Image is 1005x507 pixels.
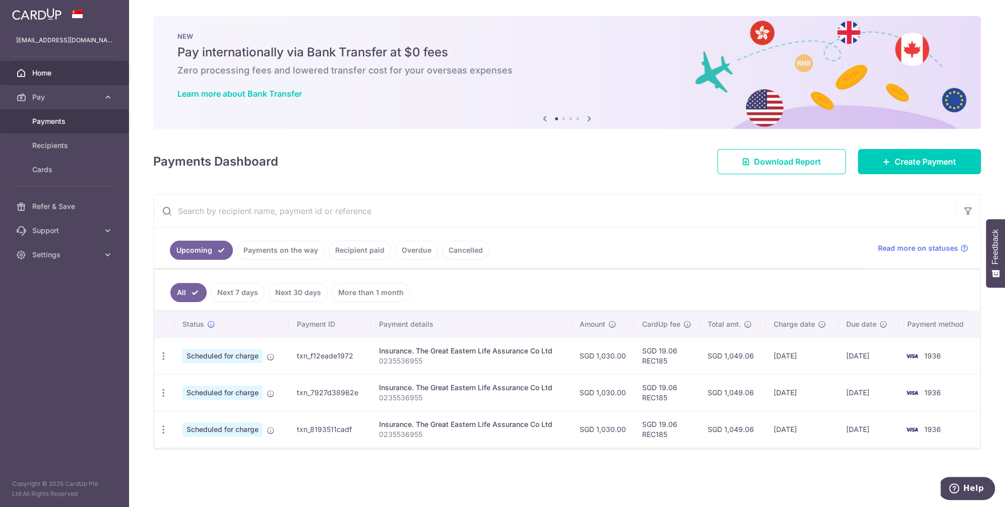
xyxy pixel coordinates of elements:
h4: Payments Dashboard [153,153,278,171]
span: Create Payment [895,156,956,168]
span: 1936 [924,425,940,433]
p: 0235536955 [379,429,563,440]
th: Payment details [371,311,572,337]
th: Payment method [899,311,980,337]
span: Scheduled for charge [182,422,263,437]
td: SGD 19.06 REC185 [634,337,700,374]
a: Next 7 days [211,283,265,302]
span: Status [182,319,204,329]
span: 1936 [924,388,940,397]
span: Amount [580,319,605,329]
a: More than 1 month [332,283,410,302]
span: Total amt. [708,319,741,329]
button: Feedback - Show survey [986,219,1005,287]
a: Cancelled [442,241,489,260]
iframe: Opens a widget where you can find more information [940,477,995,502]
span: Scheduled for charge [182,386,263,400]
span: Download Report [754,156,821,168]
a: Learn more about Bank Transfer [177,89,302,99]
p: NEW [177,32,957,40]
img: Bank Card [902,350,922,362]
td: SGD 1,049.06 [700,411,766,448]
td: SGD 1,030.00 [572,374,634,411]
td: SGD 19.06 REC185 [634,374,700,411]
a: Payments on the way [237,241,325,260]
span: Charge date [774,319,815,329]
td: SGD 1,049.06 [700,337,766,374]
span: Scheduled for charge [182,349,263,363]
h6: Zero processing fees and lowered transfer cost for your overseas expenses [177,64,957,77]
span: Pay [32,92,99,102]
td: txn_f12eade1972 [289,337,371,374]
div: Insurance. The Great Eastern Life Assurance Co Ltd [379,346,563,356]
img: Bank Card [902,423,922,436]
th: Payment ID [289,311,371,337]
p: 0235536955 [379,356,563,366]
a: All [170,283,207,302]
div: Insurance. The Great Eastern Life Assurance Co Ltd [379,419,563,429]
span: CardUp fee [642,319,680,329]
td: [DATE] [838,337,899,374]
a: Overdue [395,241,438,260]
p: [EMAIL_ADDRESS][DOMAIN_NAME] [16,35,113,45]
span: Feedback [991,229,1000,264]
td: [DATE] [766,411,838,448]
div: Insurance. The Great Eastern Life Assurance Co Ltd [379,383,563,393]
img: Bank transfer banner [153,16,981,129]
a: Next 30 days [269,283,328,302]
td: [DATE] [766,337,838,374]
a: Recipient paid [329,241,391,260]
span: Home [32,68,99,78]
td: txn_8193511cadf [289,411,371,448]
td: SGD 1,030.00 [572,337,634,374]
td: SGD 1,049.06 [700,374,766,411]
td: txn_7927d38962e [289,374,371,411]
span: Settings [32,250,99,260]
td: SGD 19.06 REC185 [634,411,700,448]
p: 0235536955 [379,393,563,403]
span: Read more on statuses [878,243,958,253]
span: Refer & Save [32,201,99,211]
img: CardUp [12,8,61,20]
td: SGD 1,030.00 [572,411,634,448]
span: Cards [32,165,99,175]
a: Download Report [717,149,846,174]
h5: Pay internationally via Bank Transfer at $0 fees [177,44,957,60]
span: Support [32,226,99,236]
a: Upcoming [170,241,233,260]
a: Create Payment [858,149,981,174]
span: Payments [32,116,99,126]
a: Read more on statuses [878,243,968,253]
td: [DATE] [766,374,838,411]
img: Bank Card [902,387,922,399]
td: [DATE] [838,374,899,411]
input: Search by recipient name, payment id or reference [154,195,956,227]
td: [DATE] [838,411,899,448]
span: Due date [846,319,876,329]
span: Recipients [32,140,99,151]
span: 1936 [924,351,940,360]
